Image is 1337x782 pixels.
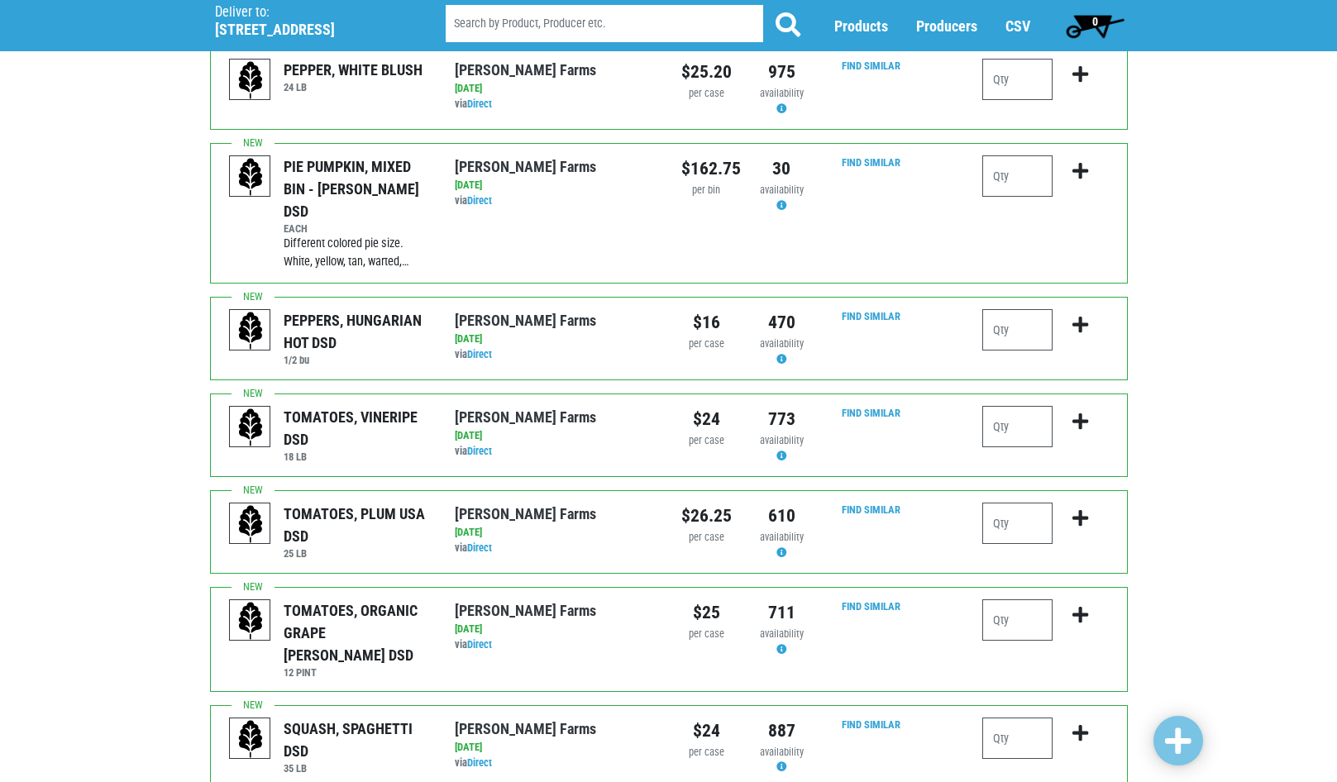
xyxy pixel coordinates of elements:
div: TOMATOES, ORGANIC GRAPE [PERSON_NAME] DSD [284,599,430,666]
img: placeholder-variety-43d6402dacf2d531de610a020419775a.svg [230,310,271,351]
img: placeholder-variety-43d6402dacf2d531de610a020419775a.svg [230,718,271,760]
span: availability [760,337,804,350]
input: Qty [982,503,1053,544]
a: [PERSON_NAME] Farms [455,505,596,522]
div: [DATE] [455,525,656,541]
a: Find Similar [842,407,900,419]
input: Qty [982,406,1053,447]
img: placeholder-variety-43d6402dacf2d531de610a020419775a.svg [230,407,271,448]
div: per bin [681,183,732,198]
a: CSV [1005,17,1030,35]
span: availability [760,434,804,446]
h6: 1/2 bu [284,354,430,366]
div: per case [681,530,732,546]
div: TOMATOES, PLUM USA DSD [284,503,430,547]
a: Find Similar [842,600,900,613]
input: Search by Product, Producer etc. [446,5,763,42]
a: Find Similar [842,60,900,72]
div: $25.20 [681,59,732,85]
span: … [402,255,409,269]
div: per case [681,745,732,761]
a: Producers [916,17,977,35]
div: via [455,756,656,771]
div: per case [681,336,732,352]
div: via [455,444,656,460]
a: Direct [467,638,492,651]
h5: [STREET_ADDRESS] [215,21,403,39]
img: placeholder-variety-43d6402dacf2d531de610a020419775a.svg [230,60,271,101]
div: [DATE] [455,740,656,756]
div: [DATE] [455,81,656,97]
h6: 25 LB [284,547,430,560]
a: Products [834,17,888,35]
img: placeholder-variety-43d6402dacf2d531de610a020419775a.svg [230,503,271,545]
div: 610 [757,503,807,529]
div: $162.75 [681,155,732,182]
a: [PERSON_NAME] Farms [455,158,596,175]
a: [PERSON_NAME] Farms [455,408,596,426]
div: 711 [757,599,807,626]
div: PIE PUMPKIN, MIXED BIN - [PERSON_NAME] DSD [284,155,430,222]
div: via [455,97,656,112]
div: via [455,193,656,209]
p: Deliver to: [215,4,403,21]
div: per case [681,433,732,449]
a: [PERSON_NAME] Farms [455,312,596,329]
span: availability [760,87,804,99]
a: Find Similar [842,718,900,731]
div: 30 [757,155,807,182]
a: Direct [467,541,492,554]
a: Find Similar [842,310,900,322]
div: PEPPER, WHITE BLUSH [284,59,423,81]
a: Direct [467,98,492,110]
span: availability [760,531,804,543]
div: 470 [757,309,807,336]
div: 975 [757,59,807,85]
div: TOMATOES, VINERIPE DSD [284,406,430,451]
div: $25 [681,599,732,626]
a: Find Similar [842,503,900,516]
a: Direct [467,756,492,769]
a: 0 [1058,9,1132,42]
div: $24 [681,406,732,432]
div: via [455,637,656,653]
a: Direct [467,445,492,457]
div: PEPPERS, HUNGARIAN HOT DSD [284,309,430,354]
a: [PERSON_NAME] Farms [455,602,596,619]
a: [PERSON_NAME] Farms [455,61,596,79]
div: Different colored pie size. White, yellow, tan, warted, [284,235,430,270]
div: [DATE] [455,428,656,444]
div: per case [681,627,732,642]
div: [DATE] [455,622,656,637]
input: Qty [982,59,1053,100]
img: placeholder-variety-43d6402dacf2d531de610a020419775a.svg [230,600,271,641]
h6: 18 LB [284,451,430,463]
a: Direct [467,348,492,360]
div: 773 [757,406,807,432]
div: 887 [757,718,807,744]
div: [DATE] [455,178,656,193]
span: availability [760,746,804,758]
input: Qty [982,309,1053,350]
div: [DATE] [455,331,656,347]
h6: 12 PINT [284,666,430,679]
div: SQUASH, SPAGHETTI DSD [284,718,430,762]
div: via [455,541,656,556]
input: Qty [982,718,1053,759]
div: $16 [681,309,732,336]
div: $26.25 [681,503,732,529]
h6: 24 LB [284,81,423,93]
span: availability [760,184,804,196]
img: placeholder-variety-43d6402dacf2d531de610a020419775a.svg [230,156,271,198]
span: availability [760,627,804,640]
h6: EACH [284,222,430,235]
input: Qty [982,599,1053,641]
div: per case [681,86,732,102]
a: [PERSON_NAME] Farms [455,720,596,737]
input: Qty [982,155,1053,197]
div: via [455,347,656,363]
h6: 35 LB [284,762,430,775]
div: $24 [681,718,732,744]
